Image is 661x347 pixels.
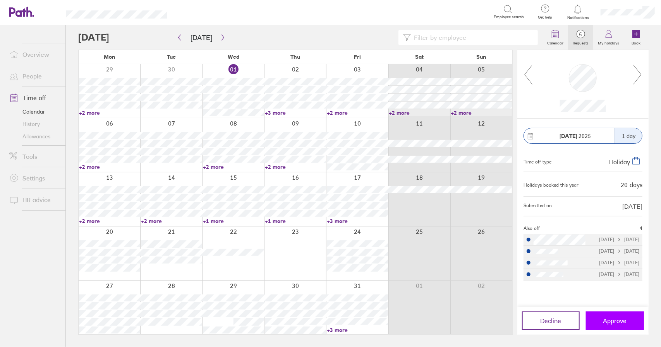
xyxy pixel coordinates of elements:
a: Calendar [3,105,65,118]
a: People [3,68,65,84]
a: History [3,118,65,130]
a: Tools [3,149,65,164]
a: Overview [3,47,65,62]
a: 5Requests [568,25,593,50]
span: Sat [415,54,424,60]
span: Get help [532,15,558,20]
span: Tue [167,54,176,60]
div: [DATE] [DATE] [599,237,639,242]
a: +2 more [327,109,388,116]
label: Calendar [543,39,568,46]
a: +2 more [79,109,140,116]
span: 4 [640,226,642,231]
a: Notifications [565,4,591,20]
div: Search [188,8,208,15]
a: Calendar [543,25,568,50]
input: Filter by employee [411,30,533,45]
a: Book [624,25,649,50]
a: Time off [3,90,65,105]
a: +1 more [265,218,326,225]
a: +2 more [265,163,326,170]
a: +1 more [203,218,264,225]
a: +3 more [327,327,388,333]
span: Mon [104,54,115,60]
button: Approve [586,311,644,330]
span: Also off [524,226,540,231]
span: 2025 [560,133,591,139]
label: My holidays [593,39,624,46]
div: Time off type [524,156,551,165]
a: +2 more [79,218,140,225]
div: 1 day [615,128,642,143]
span: Approve [603,317,627,324]
button: Decline [522,311,580,330]
span: Fri [354,54,361,60]
a: Settings [3,170,65,186]
label: Book [627,39,646,46]
a: +2 more [451,109,512,116]
span: Wed [228,54,239,60]
span: Employee search [494,15,524,19]
a: +2 more [79,163,140,170]
div: 20 days [621,181,642,188]
div: [DATE] [DATE] [599,248,639,254]
span: [DATE] [622,203,642,210]
a: My holidays [593,25,624,50]
a: +2 more [141,218,202,225]
a: HR advice [3,192,65,208]
span: Thu [290,54,300,60]
a: +2 more [203,163,264,170]
div: [DATE] [DATE] [599,260,639,265]
span: Submitted on [524,203,552,210]
span: Sun [476,54,486,60]
a: +2 more [389,109,450,116]
a: Allowances [3,130,65,143]
a: +3 more [327,218,388,225]
span: 5 [568,31,593,37]
span: Holiday [609,158,630,166]
label: Requests [568,39,593,46]
span: Notifications [565,15,591,20]
div: [DATE] [DATE] [599,272,639,277]
strong: [DATE] [560,133,577,139]
button: [DATE] [184,31,218,44]
a: +3 more [265,109,326,116]
div: Holidays booked this year [524,182,579,188]
span: Decline [541,317,561,324]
